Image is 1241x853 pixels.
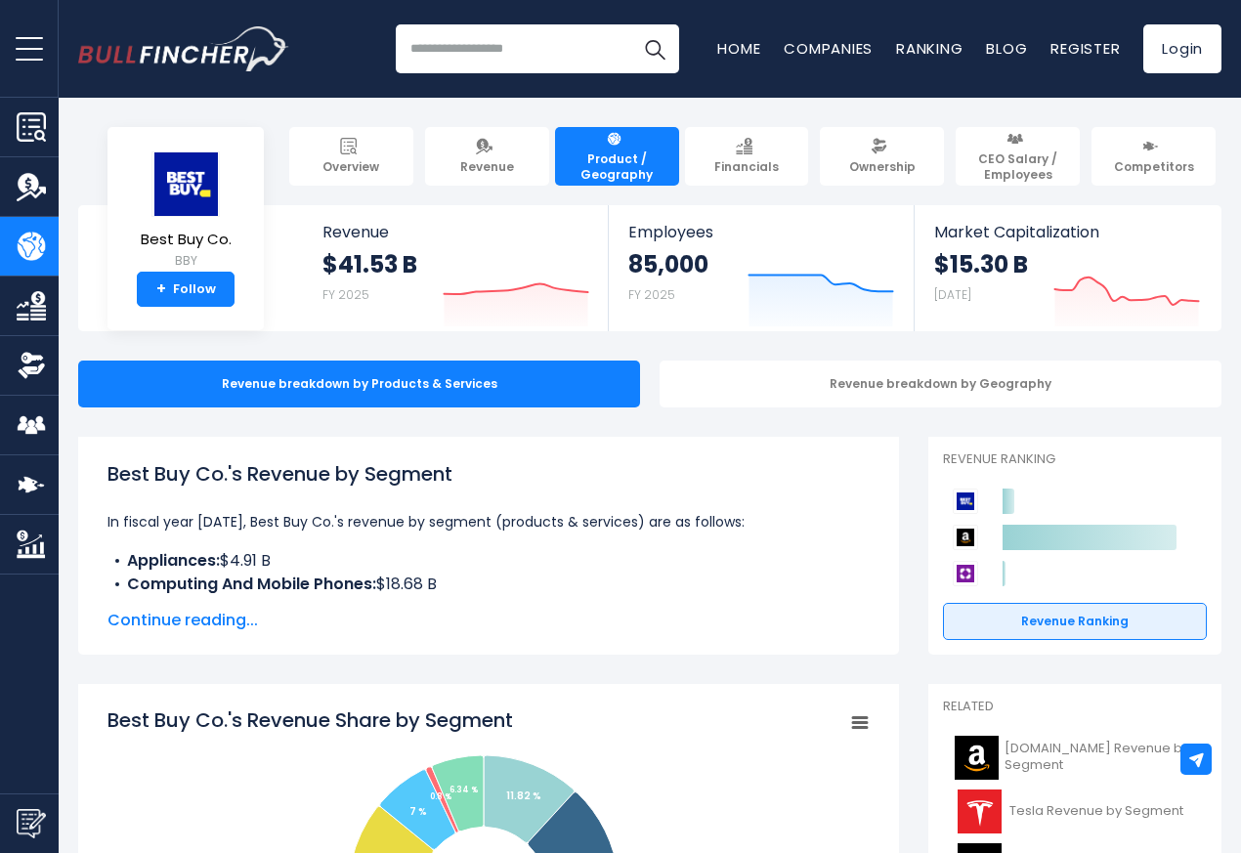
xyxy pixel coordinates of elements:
[564,151,670,182] span: Product / Geography
[78,26,288,71] a: Go to homepage
[107,510,870,533] p: In fiscal year [DATE], Best Buy Co.'s revenue by segment (products & services) are as follows:
[156,280,166,298] strong: +
[322,249,417,279] strong: $41.53 B
[943,603,1207,640] a: Revenue Ranking
[628,223,893,241] span: Employees
[934,286,971,303] small: [DATE]
[1091,127,1216,186] a: Competitors
[964,151,1071,182] span: CEO Salary / Employees
[107,549,870,573] li: $4.91 B
[127,549,220,572] b: Appliances:
[322,286,369,303] small: FY 2025
[1143,24,1221,73] a: Login
[506,789,541,803] tspan: 11.82 %
[289,127,413,186] a: Overview
[986,38,1027,59] a: Blog
[717,38,760,59] a: Home
[943,731,1207,785] a: [DOMAIN_NAME] Revenue by Segment
[628,249,708,279] strong: 85,000
[714,159,779,175] span: Financials
[17,351,46,380] img: Ownership
[784,38,873,59] a: Companies
[660,361,1221,407] div: Revenue breakdown by Geography
[1050,38,1120,59] a: Register
[78,361,640,407] div: Revenue breakdown by Products & Services
[1114,159,1194,175] span: Competitors
[322,223,589,241] span: Revenue
[943,451,1207,468] p: Revenue Ranking
[896,38,963,59] a: Ranking
[449,785,478,795] tspan: 6.34 %
[78,26,289,71] img: Bullfincher logo
[107,609,870,632] span: Continue reading...
[1005,741,1195,774] span: [DOMAIN_NAME] Revenue by Segment
[630,24,679,73] button: Search
[628,286,675,303] small: FY 2025
[934,249,1028,279] strong: $15.30 B
[953,525,978,550] img: Amazon.com competitors logo
[322,159,379,175] span: Overview
[107,459,870,489] h1: Best Buy Co.'s Revenue by Segment
[460,159,514,175] span: Revenue
[934,223,1200,241] span: Market Capitalization
[953,561,978,586] img: Wayfair competitors logo
[685,127,809,186] a: Financials
[609,205,913,331] a: Employees 85,000 FY 2025
[430,791,451,802] tspan: 0.8 %
[943,699,1207,715] p: Related
[107,706,513,734] tspan: Best Buy Co.'s Revenue Share by Segment
[1009,803,1183,820] span: Tesla Revenue by Segment
[141,232,232,248] span: Best Buy Co.
[820,127,944,186] a: Ownership
[953,489,978,514] img: Best Buy Co. competitors logo
[127,573,376,595] b: Computing And Mobile Phones:
[943,785,1207,838] a: Tesla Revenue by Segment
[425,127,549,186] a: Revenue
[915,205,1220,331] a: Market Capitalization $15.30 B [DATE]
[555,127,679,186] a: Product / Geography
[956,127,1080,186] a: CEO Salary / Employees
[140,150,233,273] a: Best Buy Co. BBY
[303,205,609,331] a: Revenue $41.53 B FY 2025
[955,736,999,780] img: AMZN logo
[409,804,427,819] tspan: 7 %
[849,159,916,175] span: Ownership
[107,573,870,596] li: $18.68 B
[137,272,235,307] a: +Follow
[141,252,232,270] small: BBY
[955,789,1004,833] img: TSLA logo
